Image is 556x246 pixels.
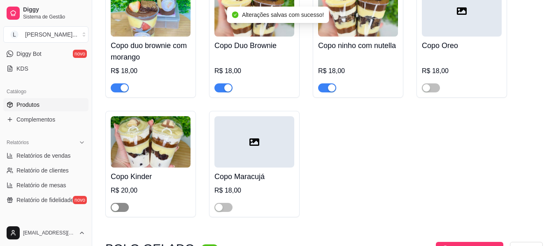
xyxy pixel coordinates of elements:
span: Diggy Bot [16,50,42,58]
a: KDS [3,62,88,75]
button: Select a team [3,26,88,43]
a: Diggy Botnovo [3,47,88,60]
h4: Copo Oreo [422,40,502,51]
a: Produtos [3,98,88,111]
span: check-circle [232,11,239,18]
img: product-image [111,116,191,168]
span: Relatório de mesas [16,181,66,189]
span: Complementos [16,115,55,124]
span: Sistema de Gestão [23,14,85,20]
a: Relatório de mesas [3,179,88,192]
div: R$ 18,00 [318,66,398,76]
a: Relatórios de vendas [3,149,88,162]
span: Diggy [23,6,85,14]
h4: Copo Maracujá [214,171,294,182]
span: [EMAIL_ADDRESS][DOMAIN_NAME] [23,230,75,236]
button: [EMAIL_ADDRESS][DOMAIN_NAME] [3,223,88,243]
span: Alterações salvas com sucesso! [242,11,324,18]
a: Complementos [3,113,88,126]
span: Relatório de fidelidade [16,196,74,204]
div: R$ 20,00 [111,186,191,195]
div: Gerenciar [3,216,88,230]
div: [PERSON_NAME] ... [25,30,77,39]
div: Catálogo [3,85,88,98]
h4: Copo Duo Brownie [214,40,294,51]
span: Produtos [16,101,40,109]
div: R$ 18,00 [111,66,191,76]
a: Relatório de clientes [3,164,88,177]
h4: Copo Kinder [111,171,191,182]
span: KDS [16,64,28,73]
span: L [10,30,19,39]
div: R$ 18,00 [214,186,294,195]
span: Relatórios [7,139,29,146]
a: DiggySistema de Gestão [3,3,88,23]
div: R$ 18,00 [422,66,502,76]
h4: Copo ninho com nutella [318,40,398,51]
div: R$ 18,00 [214,66,294,76]
span: Relatórios de vendas [16,152,71,160]
h4: Copo duo brownie com morango [111,40,191,63]
span: Relatório de clientes [16,166,69,175]
a: Relatório de fidelidadenovo [3,193,88,207]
